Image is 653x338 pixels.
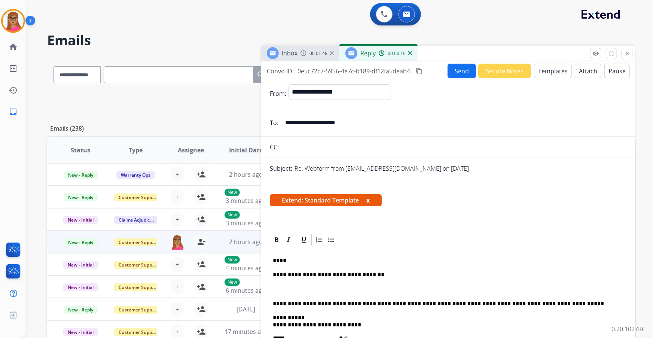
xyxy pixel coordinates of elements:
span: New - Reply [64,171,98,179]
button: + [170,167,185,182]
span: 3 minutes ago [226,219,266,227]
span: New - Initial [63,261,98,269]
span: Customer Support [114,306,163,314]
button: + [170,257,185,272]
p: Re: Webform from [EMAIL_ADDRESS][DOMAIN_NAME] on [DATE] [295,164,469,173]
p: New [225,278,240,286]
span: New - Initial [63,328,98,336]
h2: Emails [47,33,635,48]
span: + [176,215,179,224]
mat-icon: person_add [197,305,206,314]
span: Assignee [178,146,204,155]
p: New [225,189,240,196]
mat-icon: person_add [197,282,206,291]
span: [DATE] [237,305,255,313]
p: Subject: [270,164,292,173]
span: Reply [360,49,376,57]
button: x [366,196,370,205]
span: Customer Support [114,238,163,246]
mat-icon: person_add [197,215,206,224]
span: 4 minutes ago [226,264,266,272]
span: + [176,170,179,179]
mat-icon: person_add [197,260,206,269]
span: + [176,260,179,269]
div: Bold [271,234,282,246]
span: New - Initial [63,283,98,291]
mat-icon: inbox [9,107,18,116]
p: To: [270,118,278,127]
mat-icon: person_add [197,192,206,201]
mat-icon: close [624,50,631,57]
span: Customer Support [114,261,163,269]
mat-icon: person_remove [197,237,206,246]
span: + [176,327,179,336]
span: + [176,305,179,314]
mat-icon: home [9,42,18,51]
span: 17 minutes ago [225,328,268,336]
span: + [176,282,179,291]
button: Templates [534,64,572,78]
mat-icon: history [9,86,18,95]
button: + [170,279,185,294]
mat-icon: search [256,70,265,79]
mat-icon: list_alt [9,64,18,73]
div: Ordered List [314,234,325,246]
mat-icon: person_add [197,327,206,336]
span: New - Initial [63,216,98,224]
mat-icon: content_copy [416,68,422,74]
img: avatar [3,10,24,31]
span: Initial Date [229,146,263,155]
button: Send [448,64,476,78]
p: From: [270,89,286,98]
span: Status [71,146,90,155]
span: New - Reply [64,194,98,201]
span: 00:01:48 [309,51,327,57]
mat-icon: fullscreen [608,50,615,57]
span: Type [129,146,143,155]
span: Customer Support [114,194,163,201]
p: New [225,211,240,219]
span: 2 hours ago [229,170,263,179]
p: 0.20.1027RC [611,325,646,334]
button: Secure Notes [478,64,531,78]
div: Italic [283,234,294,246]
button: Attach [575,64,601,78]
span: Claims Adjudication [114,216,165,224]
span: 00:00:10 [388,51,406,57]
span: New - Reply [64,306,98,314]
span: 2 hours ago [229,238,263,246]
span: 6 minutes ago [226,286,266,295]
mat-icon: person_add [197,170,206,179]
button: + [170,302,185,317]
p: Convo ID: [267,67,294,76]
span: New - Reply [64,238,98,246]
button: Pause [604,64,630,78]
button: + [170,212,185,227]
span: Warranty Ops [116,171,155,179]
img: agent-avatar [170,234,185,250]
span: Extend: Standard Template [270,194,382,206]
p: Emails (238) [47,124,87,133]
button: + [170,189,185,204]
span: Customer Support [114,283,163,291]
div: Bullet List [326,234,337,246]
span: Customer Support [114,328,163,336]
span: Inbox [282,49,297,57]
div: Underline [298,234,309,246]
mat-icon: remove_red_eye [592,50,599,57]
span: + [176,192,179,201]
p: CC: [270,143,279,152]
span: 0e5c72c7-5956-4e7c-b189-df12fa5deab4 [297,67,410,75]
span: 3 minutes ago [226,197,266,205]
p: New [225,256,240,264]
